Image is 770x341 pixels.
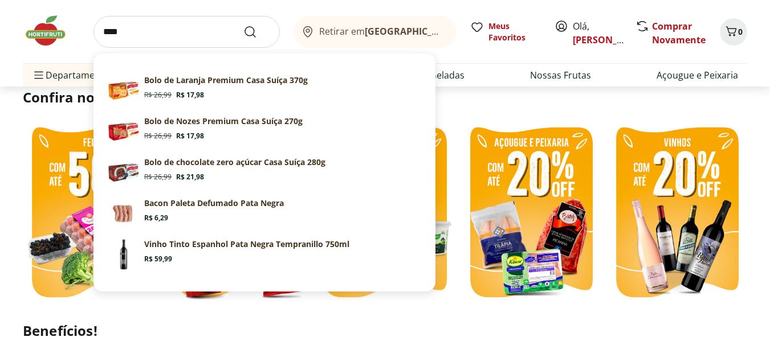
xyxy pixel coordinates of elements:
[470,20,541,43] a: Meus Favoritos
[103,193,426,234] a: Bacon Paleta Defumado Pata NegraBacon Paleta Defumado Pata NegraR$ 6,29
[103,234,426,275] a: Vinho Tinto Espanhol Pata Negra Tempranillo 750mlVinho Tinto Espanhol Pata Negra Tempranillo 750m...
[144,198,284,209] p: Bacon Paleta Defumado Pata Negra
[23,88,747,106] h2: Confira nossos descontos exclusivos
[176,132,204,141] span: R$ 17,98
[573,34,647,46] a: [PERSON_NAME]
[23,323,747,339] h2: Benefícios!
[23,120,163,307] img: feira
[108,116,140,147] img: Bolo de Nozes Premium Casa Suíça 270g
[657,68,738,82] a: Açougue e Peixaria
[144,172,172,182] span: R$ 26,99
[108,198,140,229] img: Bacon Paleta Defumado Pata Negra
[108,75,140,106] img: Bolo de Laranja Premium Casa Suíça 370g
[144,116,303,127] p: Bolo de Nozes Premium Casa Suíça 270g
[144,254,172,264] span: R$ 59,99
[144,91,172,100] span: R$ 26,99
[144,75,308,86] p: Bolo de Laranja Premium Casa Suíça 370g
[93,16,280,48] input: search
[738,26,743,37] span: 0
[144,157,325,168] p: Bolo de chocolate zero açúcar Casa Suíça 280g
[488,20,541,43] span: Meus Favoritos
[32,61,46,89] button: Menu
[103,111,426,152] a: Bolo de Nozes Premium Casa Suíça 270gBolo de Nozes Premium Casa Suíça 270gR$ 26,99R$ 17,98
[607,120,747,307] img: vinhos
[32,61,114,89] span: Departamentos
[108,239,140,270] img: Vinho Tinto Espanhol Pata Negra Tempranillo 750ml
[103,70,426,111] a: Bolo de Laranja Premium Casa Suíça 370gBolo de Laranja Premium Casa Suíça 370gR$ 26,99R$ 17,98
[23,14,80,48] img: Hortifruti
[176,172,204,182] span: R$ 21,98
[720,18,747,46] button: Carrinho
[103,152,426,193] a: Bolo de chocolate zero açúcar Casa Suíça 280gR$ 26,99R$ 21,98
[144,239,349,250] p: Vinho Tinto Espanhol Pata Negra Tempranillo 750ml
[530,68,591,82] a: Nossas Frutas
[573,19,624,47] span: Olá,
[294,16,457,48] button: Retirar em[GEOGRAPHIC_DATA]/[GEOGRAPHIC_DATA]
[243,25,271,39] button: Submit Search
[461,120,601,307] img: resfriados
[176,91,204,100] span: R$ 17,98
[144,213,168,223] span: R$ 6,29
[652,20,706,46] a: Comprar Novamente
[365,25,557,38] b: [GEOGRAPHIC_DATA]/[GEOGRAPHIC_DATA]
[319,26,445,36] span: Retirar em
[144,132,172,141] span: R$ 26,99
